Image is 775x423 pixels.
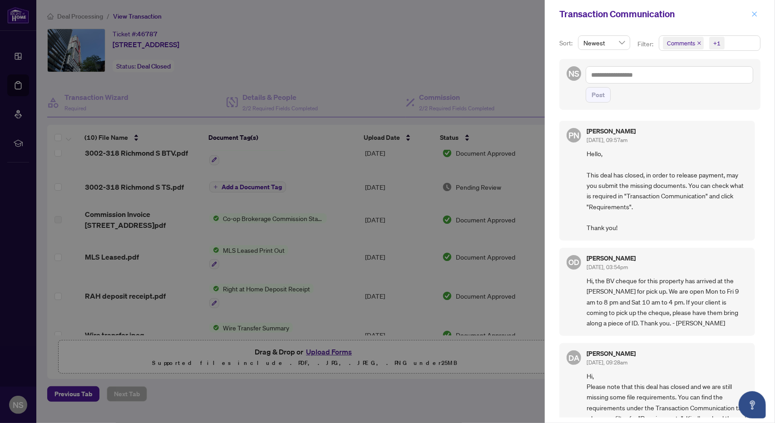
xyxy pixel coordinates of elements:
[587,275,748,329] span: Hi, the BV cheque for this property has arrived at the [PERSON_NAME] for pick up. We are open Mon...
[697,41,701,45] span: close
[587,128,636,134] h5: [PERSON_NAME]
[559,38,574,48] p: Sort:
[568,351,579,364] span: DA
[637,39,655,49] p: Filter:
[587,148,748,233] span: Hello, This deal has closed, in order to release payment, may you submit the missing documents. Y...
[568,129,579,142] span: PN
[667,39,695,48] span: Comments
[751,11,758,17] span: close
[568,256,579,268] span: OD
[583,36,625,49] span: Newest
[587,137,627,143] span: [DATE], 09:57am
[663,37,704,49] span: Comments
[568,67,579,80] span: NS
[559,7,749,21] div: Transaction Communication
[739,391,766,418] button: Open asap
[713,39,721,48] div: +1
[586,87,611,103] button: Post
[587,255,636,261] h5: [PERSON_NAME]
[587,359,627,366] span: [DATE], 09:28am
[587,350,636,357] h5: [PERSON_NAME]
[587,264,628,271] span: [DATE], 03:54pm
